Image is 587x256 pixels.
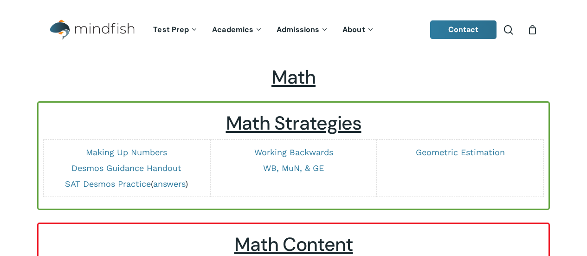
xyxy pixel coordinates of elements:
u: Math Strategies [226,111,361,136]
span: Test Prep [153,25,189,34]
a: About [335,26,381,34]
span: Academics [212,25,253,34]
a: answers [153,179,185,189]
a: SAT Desmos Practice [65,179,151,189]
a: Academics [205,26,270,34]
header: Main Menu [37,13,550,47]
a: Making Up Numbers [86,147,167,157]
span: Admissions [277,25,319,34]
a: Test Prep [146,26,205,34]
span: Contact [448,25,479,34]
a: Contact [430,20,497,39]
a: Working Backwards [254,147,333,157]
a: Geometric Estimation [416,147,505,157]
span: About [342,25,365,34]
a: WB, MuN, & GE [263,163,324,173]
a: Admissions [270,26,335,34]
nav: Main Menu [146,13,381,47]
p: ( ) [48,178,205,190]
a: Cart [527,25,537,35]
a: Desmos Guidance Handout [71,163,181,173]
span: Math [271,65,316,90]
